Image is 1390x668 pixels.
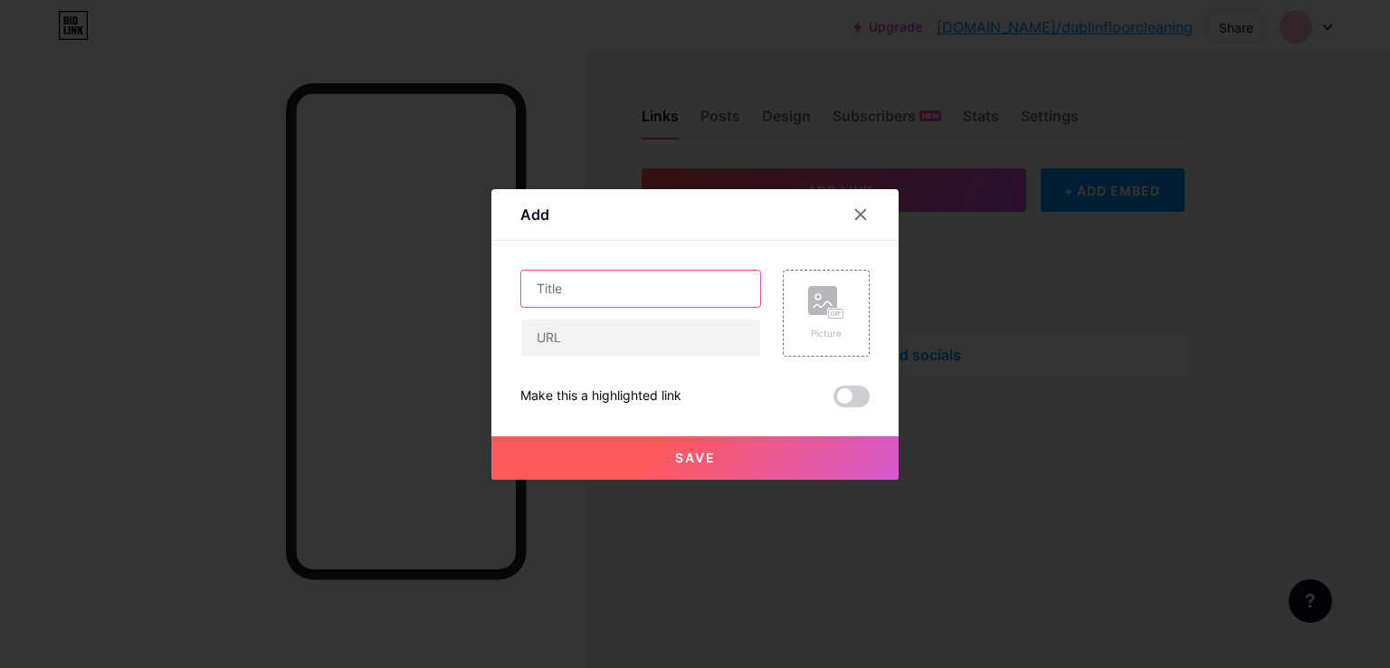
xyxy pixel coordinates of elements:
span: Save [675,450,716,465]
input: URL [521,320,760,356]
div: Add [520,204,549,225]
button: Save [491,436,899,480]
div: Picture [808,327,844,340]
input: Title [521,271,760,307]
div: Make this a highlighted link [520,386,681,407]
